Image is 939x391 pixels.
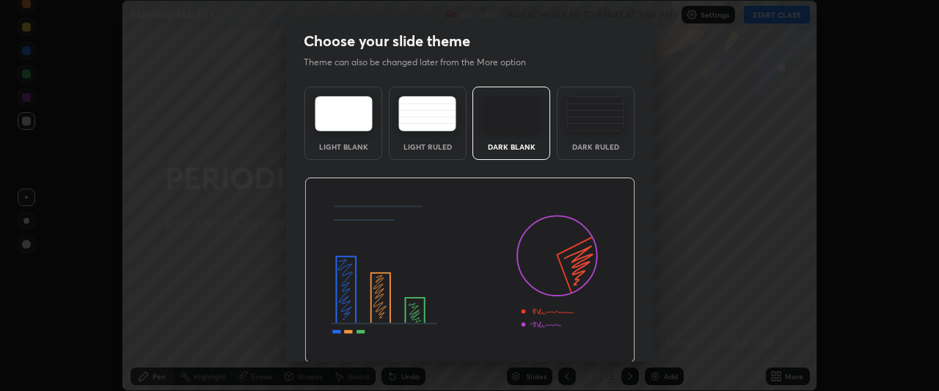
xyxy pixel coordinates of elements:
div: Light Ruled [398,143,457,150]
img: darkRuledTheme.de295e13.svg [566,96,624,131]
h2: Choose your slide theme [304,32,470,51]
img: lightRuledTheme.5fabf969.svg [398,96,456,131]
div: Light Blank [314,143,373,150]
div: Dark Blank [482,143,541,150]
p: Theme can also be changed later from the More option [304,56,541,69]
img: darkTheme.f0cc69e5.svg [483,96,541,131]
img: darkThemeBanner.d06ce4a2.svg [304,178,635,364]
img: lightTheme.e5ed3b09.svg [315,96,373,131]
div: Dark Ruled [566,143,625,150]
